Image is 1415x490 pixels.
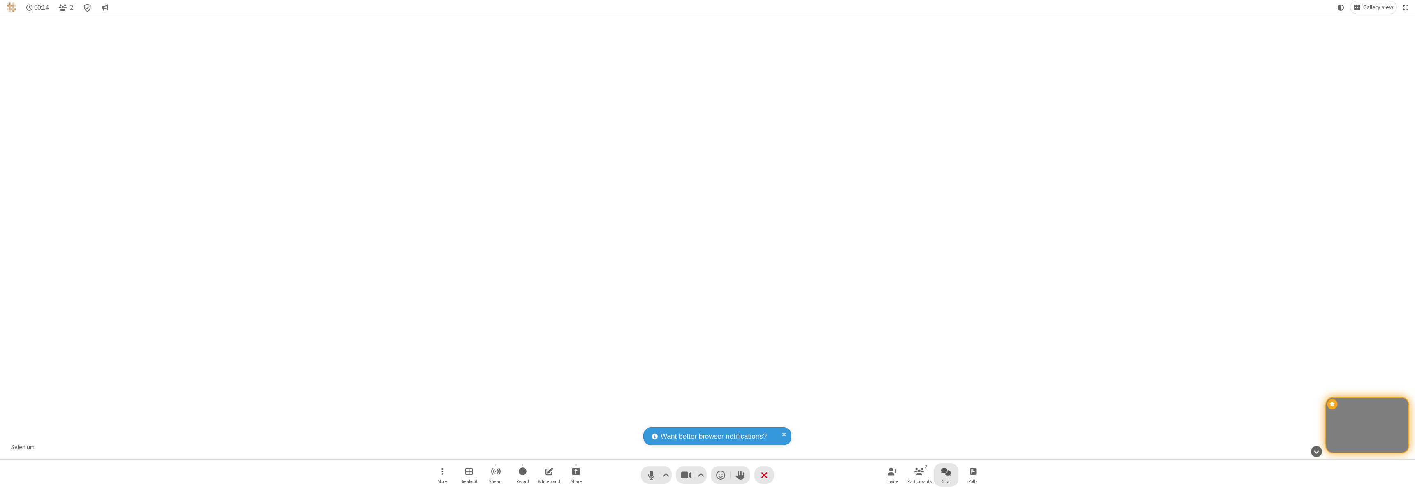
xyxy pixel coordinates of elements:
[968,479,977,484] span: Polls
[489,479,503,484] span: Stream
[98,1,111,14] button: Conversation
[7,2,16,12] img: QA Selenium DO NOT DELETE OR CHANGE
[1334,1,1348,14] button: Using system theme
[34,4,49,12] span: 00:14
[1400,1,1412,14] button: Fullscreen
[430,463,455,487] button: Open menu
[661,431,767,442] span: Want better browser notifications?
[711,466,731,484] button: Send a reaction
[923,463,930,470] div: 2
[70,4,73,12] span: 2
[1363,4,1393,11] span: Gallery view
[55,1,77,14] button: Open participant list
[23,1,52,14] div: Timer
[960,463,985,487] button: Open poll
[483,463,508,487] button: Start streaming
[641,466,672,484] button: Mute (⌘+Shift+A)
[907,463,932,487] button: Open participant list
[754,466,774,484] button: End or leave meeting
[696,466,707,484] button: Video setting
[8,443,38,452] div: Selenium
[510,463,535,487] button: Start recording
[537,463,561,487] button: Open shared whiteboard
[880,463,905,487] button: Invite participants (⌘+Shift+I)
[460,479,478,484] span: Breakout
[907,479,932,484] span: Participants
[538,479,560,484] span: Whiteboard
[1350,1,1396,14] button: Change layout
[571,479,582,484] span: Share
[661,466,672,484] button: Audio settings
[942,479,951,484] span: Chat
[934,463,958,487] button: Open chat
[1308,441,1325,461] button: Hide
[676,466,707,484] button: Stop video (⌘+Shift+V)
[516,479,529,484] span: Record
[438,479,447,484] span: More
[731,466,750,484] button: Raise hand
[457,463,481,487] button: Manage Breakout Rooms
[80,1,95,14] div: Meeting details Encryption enabled
[887,479,898,484] span: Invite
[564,463,588,487] button: Start sharing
